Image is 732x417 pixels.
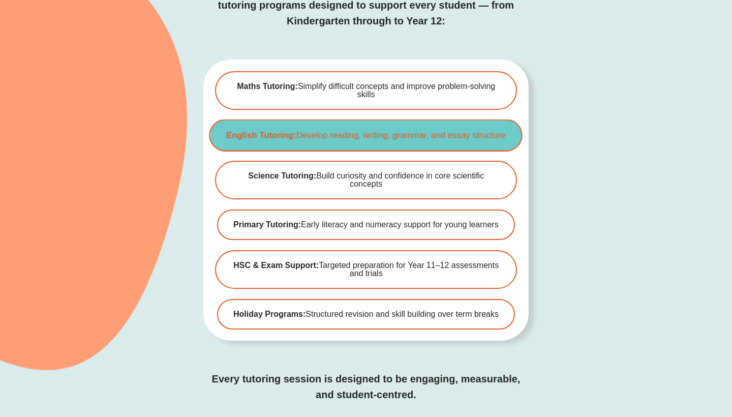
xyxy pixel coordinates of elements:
[248,171,316,180] b: Science Tutoring:
[215,250,517,289] a: HSC & Exam Support:Targeted preparation for Year 11–12 assessments and trials
[217,299,515,330] a: Holiday Programs:Structured revision and skill building over term breaks
[237,82,298,91] b: Maths Tutoring:
[233,220,301,229] b: Primary Tutoring:
[231,261,501,278] span: Targeted preparation for Year 11–12 assessments and trials
[231,82,501,99] span: Simplify difficult concepts and improve problem-solving skills
[203,371,529,403] p: Every tutoring session is designed to be engaging, measurable, and student-centred.
[233,310,306,318] b: Holiday Programs:
[226,130,296,139] b: English Tutoring:
[233,221,499,229] span: Early literacy and numeracy support for young learners
[209,119,523,151] a: English Tutoring:Develop reading, writing, grammar, and essay structure
[226,131,506,139] span: Develop reading, writing, grammar, and essay structure
[215,161,517,199] a: Science Tutoring:Build curiosity and confidence in core scientific concepts
[215,71,517,110] a: Maths Tutoring:Simplify difficult concepts and improve problem-solving skills
[233,310,499,318] span: Structured revision and skill building over term breaks
[558,302,732,417] iframe: Chat Widget
[233,261,319,270] b: HSC & Exam Support:
[231,172,501,188] span: Build curiosity and confidence in core scientific concepts
[217,210,515,240] a: Primary Tutoring:Early literacy and numeracy support for young learners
